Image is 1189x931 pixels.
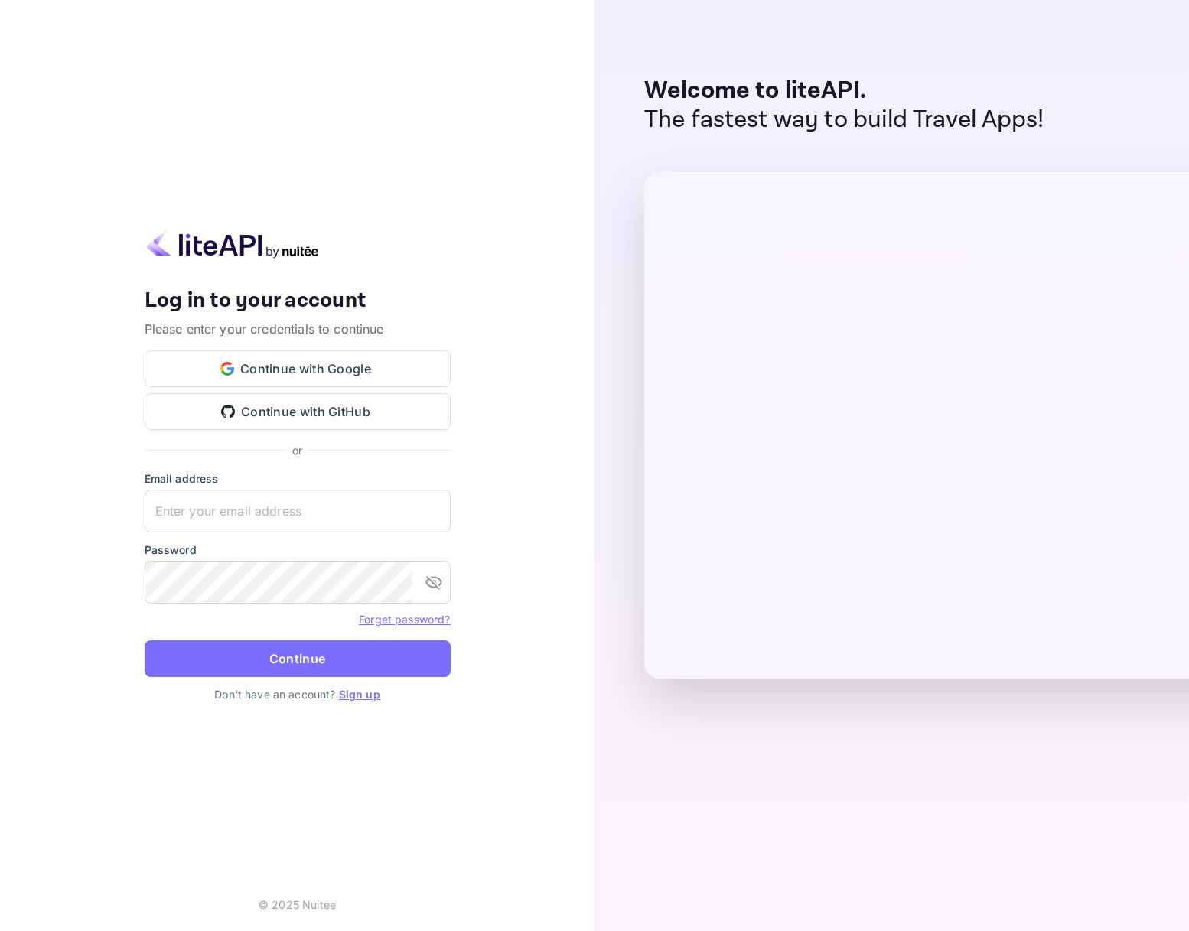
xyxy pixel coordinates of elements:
a: Forget password? [359,613,450,626]
p: Welcome to liteAPI. [644,76,1044,106]
button: toggle password visibility [419,567,449,597]
label: Email address [145,470,451,487]
p: © 2025 Nuitee [259,897,336,913]
a: Sign up [339,688,380,701]
p: or [292,442,302,458]
a: Forget password? [359,611,450,627]
p: The fastest way to build Travel Apps! [644,106,1044,135]
p: Please enter your credentials to continue [145,320,451,338]
button: Continue with GitHub [145,393,451,430]
input: Enter your email address [145,490,451,532]
img: liteapi [145,229,321,259]
button: Continue with Google [145,350,451,387]
label: Password [145,542,451,558]
h4: Log in to your account [145,288,451,314]
p: Don't have an account? [145,686,451,702]
button: Continue [145,640,451,677]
